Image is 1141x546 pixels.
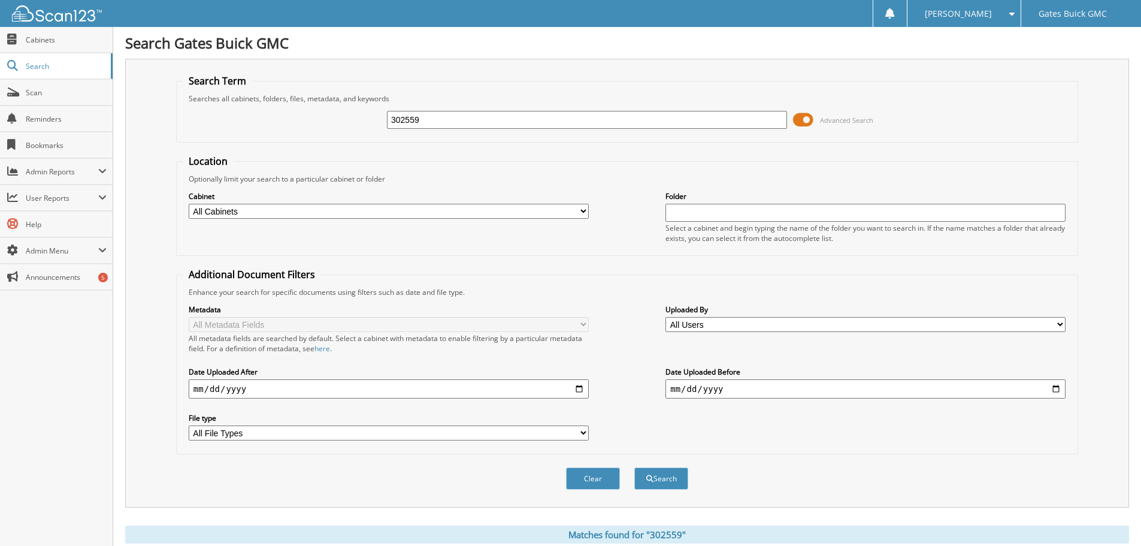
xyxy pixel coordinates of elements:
[183,268,321,281] legend: Additional Document Filters
[183,287,1072,297] div: Enhance your search for specific documents using filters such as date and file type.
[634,467,688,490] button: Search
[183,174,1072,184] div: Optionally limit your search to a particular cabinet or folder
[26,193,98,203] span: User Reports
[1039,10,1107,17] span: Gates Buick GMC
[26,246,98,256] span: Admin Menu
[26,61,105,71] span: Search
[26,140,107,150] span: Bookmarks
[183,93,1072,104] div: Searches all cabinets, folders, files, metadata, and keywords
[925,10,992,17] span: [PERSON_NAME]
[12,5,102,22] img: scan123-logo-white.svg
[26,35,107,45] span: Cabinets
[189,191,589,201] label: Cabinet
[189,333,589,354] div: All metadata fields are searched by default. Select a cabinet with metadata to enable filtering b...
[314,343,330,354] a: here
[183,74,252,88] legend: Search Term
[125,33,1129,53] h1: Search Gates Buick GMC
[26,88,107,98] span: Scan
[665,223,1066,243] div: Select a cabinet and begin typing the name of the folder you want to search in. If the name match...
[665,367,1066,377] label: Date Uploaded Before
[665,191,1066,201] label: Folder
[189,367,589,377] label: Date Uploaded After
[665,379,1066,399] input: end
[183,155,234,168] legend: Location
[189,379,589,399] input: start
[189,413,589,423] label: File type
[98,273,108,282] div: 5
[26,219,107,230] span: Help
[125,526,1129,544] div: Matches found for "302559"
[26,114,107,124] span: Reminders
[665,304,1066,315] label: Uploaded By
[26,167,98,177] span: Admin Reports
[26,272,107,282] span: Announcements
[189,304,589,315] label: Metadata
[820,116,873,125] span: Advanced Search
[566,467,620,490] button: Clear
